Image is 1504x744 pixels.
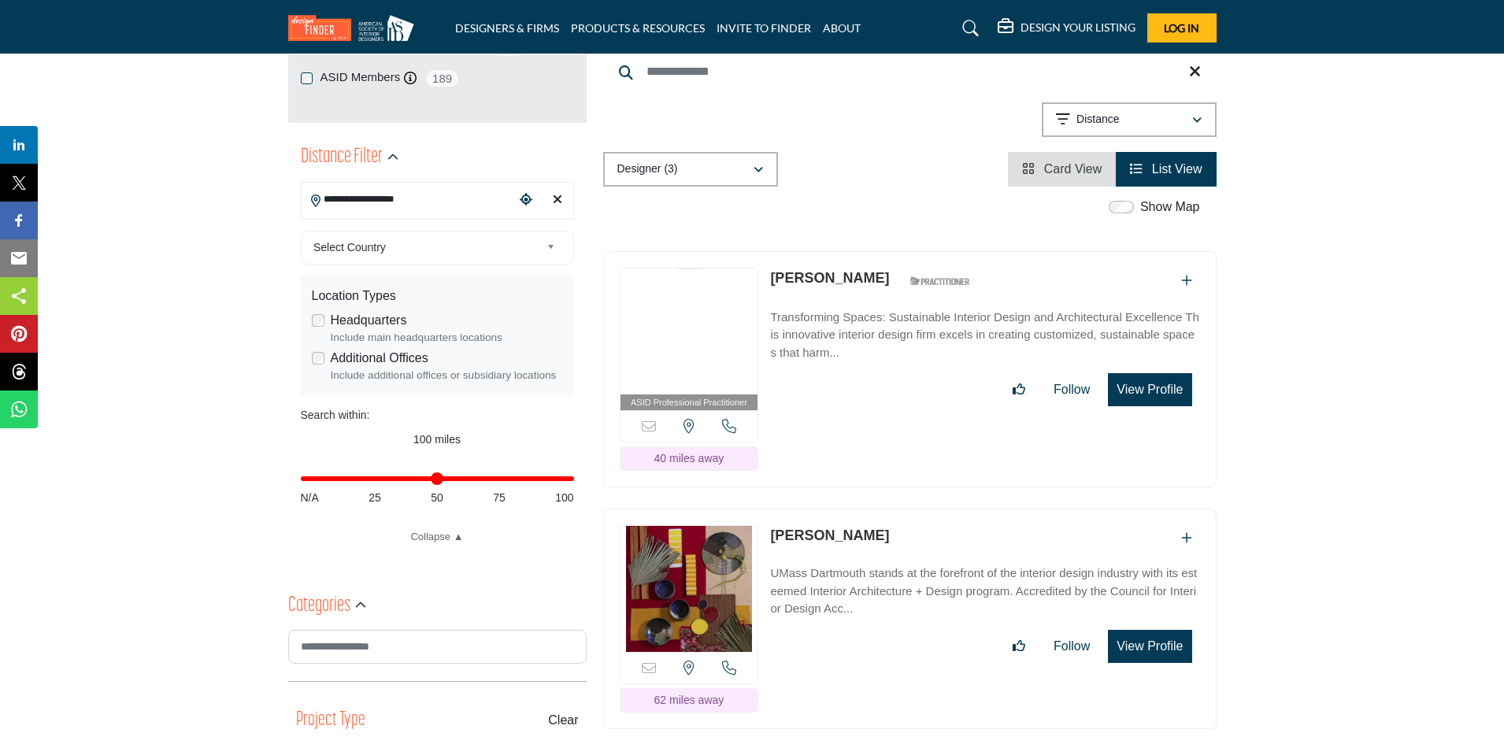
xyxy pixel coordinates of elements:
span: 50 [431,490,443,506]
h2: Categories [288,592,350,620]
span: 25 [369,490,381,506]
a: PRODUCTS & RESOURCES [571,21,705,35]
input: ASID Members checkbox [301,72,313,84]
a: Transforming Spaces: Sustainable Interior Design and Architectural Excellence This innovative int... [770,299,1199,362]
p: UMass Dartmouth stands at the forefront of the interior design industry with its esteemed Interio... [770,564,1199,618]
input: Search Category [288,630,587,664]
img: Lisa Foster [620,268,758,394]
a: ASID Professional Practitioner [620,268,758,411]
span: Select Country [313,238,540,257]
div: Choose your current location [514,183,538,217]
a: INVITE TO FINDER [717,21,811,35]
button: View Profile [1108,373,1191,406]
img: Rose Botti-Salitsky [620,526,758,652]
span: List View [1152,162,1202,176]
a: View Card [1022,162,1102,176]
span: 100 [555,490,573,506]
button: Follow [1043,374,1100,405]
div: DESIGN YOUR LISTING [998,19,1135,38]
button: Log In [1147,13,1217,43]
a: Add To List [1181,531,1192,545]
div: Location Types [312,287,563,305]
a: Add To List [1181,274,1192,287]
label: Additional Offices [331,349,428,368]
img: ASID Qualified Practitioners Badge Icon [904,272,975,291]
span: N/A [301,490,319,506]
span: ASID Professional Practitioner [631,396,747,409]
div: Include main headquarters locations [331,330,563,346]
input: Search Location [302,184,514,215]
span: 40 miles away [654,452,724,465]
p: Designer (3) [617,161,678,177]
p: Rose Botti-Salitsky [770,525,889,546]
button: Project Type [296,705,365,735]
button: Like listing [1002,374,1035,405]
span: Card View [1044,162,1102,176]
button: Like listing [1002,631,1035,662]
p: Transforming Spaces: Sustainable Interior Design and Architectural Excellence This innovative int... [770,309,1199,362]
h5: DESIGN YOUR LISTING [1021,20,1135,35]
img: Site Logo [288,15,422,41]
a: DESIGNERS & FIRMS [455,21,559,35]
a: ABOUT [823,21,861,35]
span: 100 miles [413,433,461,446]
a: Collapse ▲ [301,529,574,545]
a: [PERSON_NAME] [770,527,889,543]
buton: Clear [548,711,578,730]
div: Search within: [301,407,574,424]
label: Show Map [1140,198,1200,217]
button: View Profile [1108,630,1191,663]
span: 75 [493,490,506,506]
li: Card View [1008,152,1116,187]
button: Distance [1042,102,1217,137]
p: Distance [1076,112,1119,128]
div: Clear search location [546,183,569,217]
span: 189 [424,68,460,88]
a: [PERSON_NAME] [770,270,889,286]
a: Search [947,16,989,41]
label: ASID Members [320,68,401,87]
button: Designer (3) [603,152,778,187]
a: View List [1130,162,1202,176]
h2: Distance Filter [301,143,383,172]
span: Log In [1164,21,1199,35]
button: Follow [1043,631,1100,662]
div: Include additional offices or subsidiary locations [331,368,563,383]
li: List View [1116,152,1216,187]
a: UMass Dartmouth stands at the forefront of the interior design industry with its esteemed Interio... [770,555,1199,618]
input: Search Keyword [603,53,1217,91]
label: Headquarters [331,311,407,330]
p: Lisa Foster [770,268,889,289]
span: 62 miles away [654,694,724,706]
